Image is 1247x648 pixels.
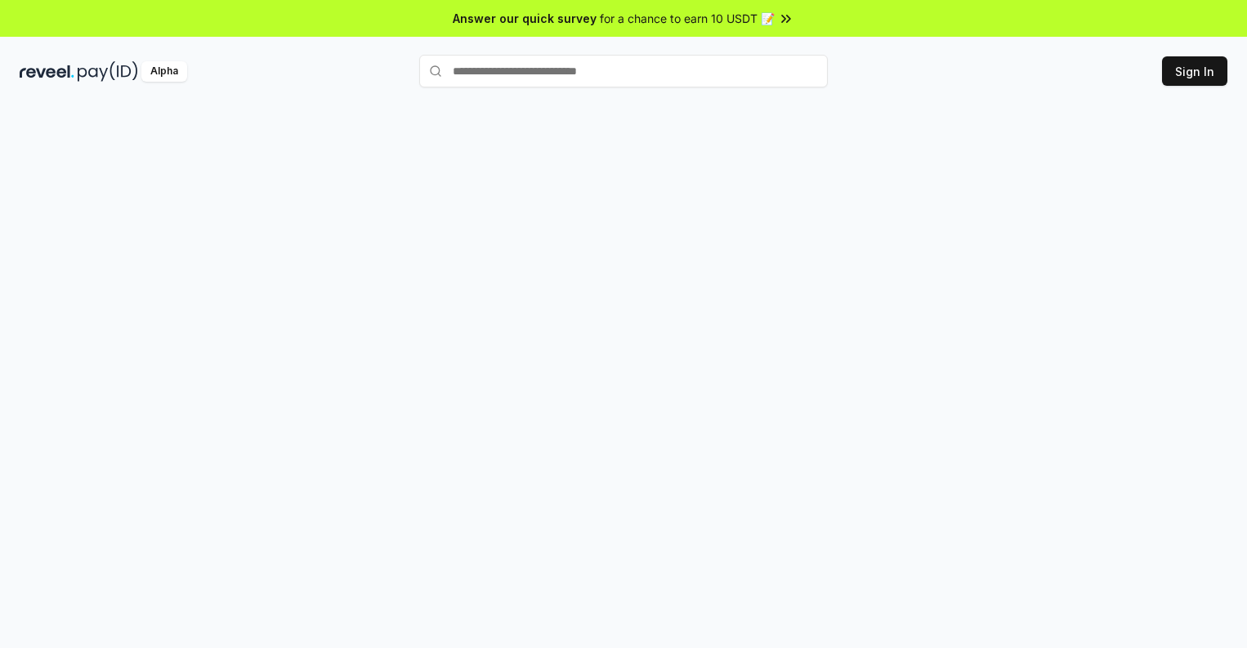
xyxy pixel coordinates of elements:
[453,10,597,27] span: Answer our quick survey
[141,61,187,82] div: Alpha
[20,61,74,82] img: reveel_dark
[78,61,138,82] img: pay_id
[600,10,775,27] span: for a chance to earn 10 USDT 📝
[1162,56,1227,86] button: Sign In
